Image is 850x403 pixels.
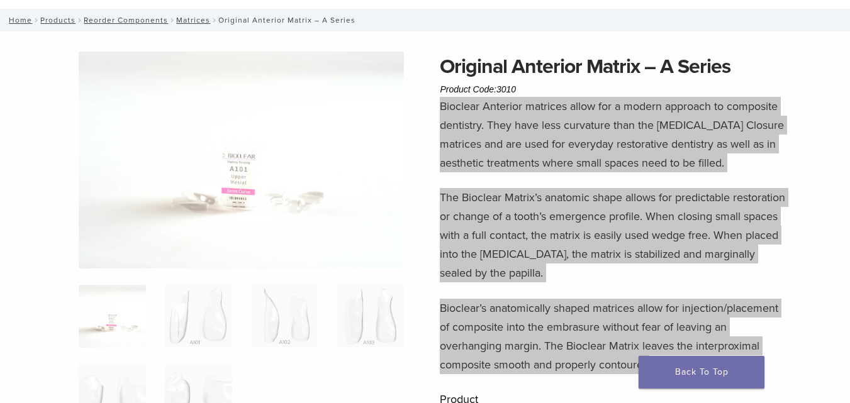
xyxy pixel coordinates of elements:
a: Home [5,16,32,25]
span: Product Code: [440,84,516,94]
span: / [32,17,40,23]
a: Back To Top [639,356,764,389]
h1: Original Anterior Matrix – A Series [440,52,786,82]
p: Bioclear’s anatomically shaped matrices allow for injection/placement of composite into the embra... [440,299,786,374]
img: Original Anterior Matrix - A Series - Image 3 [251,285,318,348]
img: Anterior-Original-A-Series-Matrices-324x324.jpg [79,285,146,348]
a: Reorder Components [84,16,168,25]
a: Products [40,16,75,25]
span: 3010 [496,84,516,94]
img: Original Anterior Matrix - A Series - Image 4 [337,285,404,348]
span: / [75,17,84,23]
a: Matrices [176,16,210,25]
img: Original Anterior Matrix - A Series - Image 2 [165,285,232,348]
img: Anterior Original A Series Matrices [79,52,404,268]
span: / [168,17,176,23]
p: The Bioclear Matrix’s anatomic shape allows for predictable restoration or change of a tooth’s em... [440,188,786,282]
p: Bioclear Anterior matrices allow for a modern approach to composite dentistry. They have less cur... [440,97,786,172]
span: / [210,17,218,23]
